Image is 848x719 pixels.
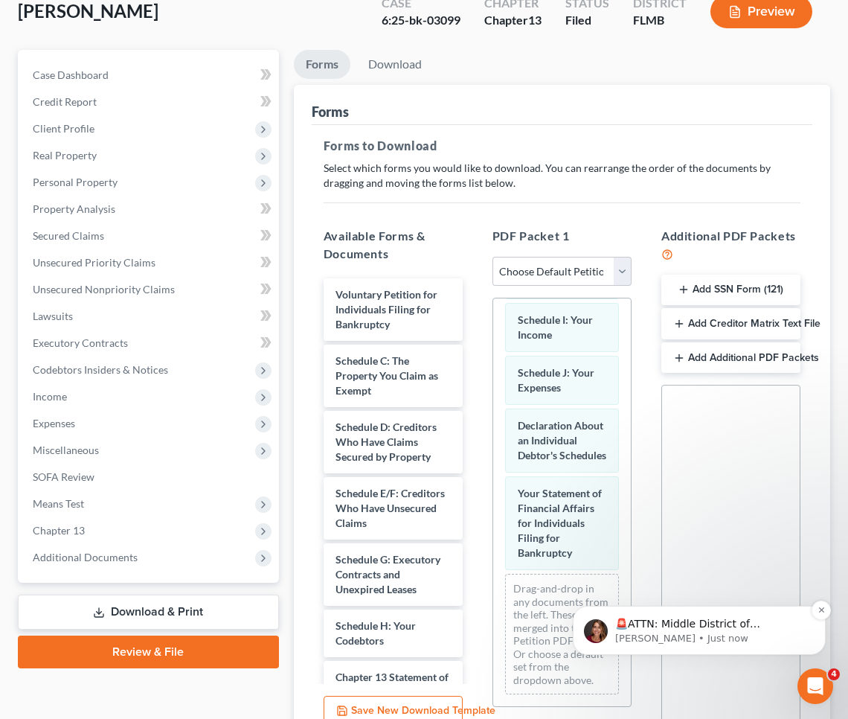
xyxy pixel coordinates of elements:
[518,313,593,341] span: Schedule I: Your Income
[30,358,249,374] div: Amendments
[30,287,249,303] div: Attorney's Disclosure of Compensation
[21,196,279,223] a: Property Analysis
[33,68,109,81] span: Case Dashboard
[30,203,248,219] div: We typically reply in a few hours
[21,249,279,276] a: Unsecured Priority Claims
[18,595,279,630] a: Download & Print
[236,502,260,512] span: Help
[335,487,445,529] span: Schedule E/F: Creditors Who Have Unsecured Claims
[30,253,121,269] span: Search for help
[550,511,848,679] iframe: Intercom notifications message
[146,24,176,54] img: Profile image for Lindsey
[324,137,800,155] h5: Forms to Download
[33,256,155,269] span: Unsecured Priority Claims
[661,227,800,263] h5: Additional PDF Packets
[22,246,276,275] button: Search for help
[99,464,198,524] button: Messages
[33,502,66,512] span: Home
[324,161,800,191] p: Select which forms you would like to download. You can rearrange the order of the documents by dr...
[565,12,609,29] div: Filed
[312,103,349,121] div: Forms
[21,330,279,357] a: Executory Contracts
[18,636,279,668] a: Review & File
[492,227,632,245] h5: PDF Packet 1
[33,95,97,108] span: Credit Report
[518,419,606,461] span: Declaration About an Individual Debtor's Schedules
[21,89,279,115] a: Credit Report
[528,13,542,27] span: 13
[33,363,168,376] span: Codebtors Insiders & Notices
[335,671,449,713] span: Chapter 13 Statement of Your Current Monthly Income
[21,62,279,89] a: Case Dashboard
[123,502,175,512] span: Messages
[30,33,116,47] img: logo
[15,175,283,231] div: Send us a messageWe typically reply in a few hours
[33,336,128,349] span: Executory Contracts
[33,444,99,456] span: Miscellaneous
[33,122,94,135] span: Client Profile
[30,106,268,131] p: Hi there!
[33,551,138,563] span: Additional Documents
[518,366,594,394] span: Schedule J: Your Expenses
[30,315,249,346] div: Statement of Financial Affairs - Payments Made in the Last 90 days
[22,352,276,380] div: Amendments
[256,24,283,51] div: Close
[828,668,840,680] span: 4
[356,50,434,79] a: Download
[33,229,104,242] span: Secured Claims
[65,121,257,134] p: Message from Katie, sent Just now
[335,288,437,330] span: Voluntary Petition for Individuals Filing for Bankruptcy
[335,553,440,595] span: Schedule G: Executory Contracts and Unexpired Leases
[33,524,85,537] span: Chapter 13
[22,281,276,309] div: Attorney's Disclosure of Compensation
[22,95,275,144] div: message notification from Katie, Just now. 🚨ATTN: Middle District of Florida The court has added ...
[335,619,416,647] span: Schedule H: Your Codebtors
[797,668,833,704] iframe: Intercom live chat
[30,188,248,203] div: Send us a message
[30,386,249,417] div: Statement of Financial Affairs - Promise to Help Pay Creditors
[382,12,460,29] div: 6:25-bk-03099
[261,89,280,109] button: Dismiss notification
[294,50,350,79] a: Forms
[661,342,800,374] button: Add Additional PDF Packets
[33,497,84,510] span: Means Test
[21,464,279,490] a: SOFA Review
[22,380,276,423] div: Statement of Financial Affairs - Promise to Help Pay Creditors
[33,149,97,162] span: Real Property
[633,12,687,29] div: FLMB
[22,309,276,352] div: Statement of Financial Affairs - Payments Made in the Last 90 days
[661,308,800,339] button: Add Creditor Matrix Text File
[33,202,115,215] span: Property Analysis
[33,390,67,403] span: Income
[21,276,279,303] a: Unsecured Nonpriority Claims
[33,310,73,322] span: Lawsuits
[33,108,57,132] img: Profile image for Katie
[505,574,619,694] div: Drag-and-drop in any documents from the left. These will be merged into the Petition PDF Packet. ...
[21,303,279,330] a: Lawsuits
[661,275,800,306] button: Add SSN Form (121)
[65,106,257,121] p: 🚨ATTN: Middle District of [US_STATE] The court has added a new Credit Counseling Field that we ne...
[30,131,268,156] p: How can we help?
[174,24,204,54] img: Profile image for Emma
[33,176,118,188] span: Personal Property
[202,24,232,54] img: Profile image for James
[324,227,463,263] h5: Available Forms & Documents
[199,464,298,524] button: Help
[335,354,438,397] span: Schedule C: The Property You Claim as Exempt
[518,487,602,559] span: Your Statement of Financial Affairs for Individuals Filing for Bankruptcy
[33,417,75,429] span: Expenses
[33,470,94,483] span: SOFA Review
[484,12,542,29] div: Chapter
[33,283,175,295] span: Unsecured Nonpriority Claims
[21,223,279,249] a: Secured Claims
[335,421,437,463] span: Schedule D: Creditors Who Have Claims Secured by Property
